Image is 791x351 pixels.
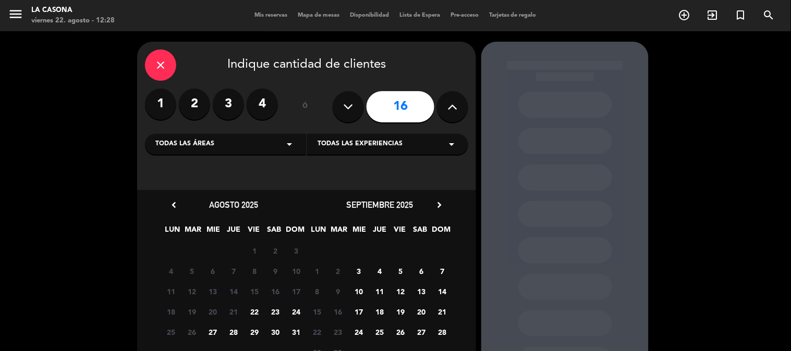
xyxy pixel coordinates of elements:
span: 18 [371,303,388,320]
span: 17 [350,303,368,320]
span: 23 [330,323,347,341]
span: 7 [225,262,242,280]
span: 16 [267,283,284,300]
span: VIE [246,223,263,241]
label: 3 [213,89,244,120]
span: 2 [267,242,284,259]
i: search [763,9,775,21]
div: La Casona [31,5,115,16]
span: MAR [331,223,348,241]
span: 14 [434,283,451,300]
span: Disponibilidad [345,12,394,18]
i: turned_in_not [735,9,747,21]
span: 12 [184,283,201,300]
span: 3 [350,262,368,280]
span: 4 [163,262,180,280]
label: 1 [145,89,176,120]
div: viernes 22. agosto - 12:28 [31,16,115,26]
span: 24 [350,323,368,341]
span: 24 [288,303,305,320]
span: VIE [392,223,409,241]
span: 11 [163,283,180,300]
span: 31 [288,323,305,341]
i: chevron_right [434,199,445,210]
span: 28 [225,323,242,341]
span: 7 [434,262,451,280]
span: 26 [392,323,409,341]
label: 2 [179,89,210,120]
span: 30 [267,323,284,341]
span: 10 [288,262,305,280]
span: MIE [351,223,368,241]
i: chevron_left [168,199,179,210]
span: DOM [432,223,449,241]
i: arrow_drop_down [283,138,296,151]
span: 9 [330,283,347,300]
span: 15 [309,303,326,320]
span: 18 [163,303,180,320]
i: add_circle_outline [678,9,691,21]
span: MIE [205,223,222,241]
span: 28 [434,323,451,341]
span: 4 [371,262,388,280]
span: 22 [309,323,326,341]
span: 19 [184,303,201,320]
span: 5 [184,262,201,280]
span: 25 [163,323,180,341]
span: LUN [164,223,181,241]
span: 21 [225,303,242,320]
span: 10 [350,283,368,300]
span: 20 [204,303,222,320]
span: 16 [330,303,347,320]
span: 1 [309,262,326,280]
span: 21 [434,303,451,320]
span: SAB [266,223,283,241]
span: 14 [225,283,242,300]
span: 19 [392,303,409,320]
span: Mis reservas [249,12,293,18]
span: 1 [246,242,263,259]
span: septiembre 2025 [346,199,413,210]
span: 11 [371,283,388,300]
span: 26 [184,323,201,341]
span: 5 [392,262,409,280]
span: 2 [330,262,347,280]
span: 13 [204,283,222,300]
i: arrow_drop_down [445,138,458,151]
button: menu [8,6,23,26]
span: 13 [413,283,430,300]
label: 4 [247,89,278,120]
i: close [154,59,167,71]
span: 15 [246,283,263,300]
span: 23 [267,303,284,320]
span: JUE [225,223,242,241]
span: MAR [185,223,202,241]
div: ó [288,89,322,125]
span: Todas las áreas [155,139,214,149]
span: JUE [371,223,388,241]
span: Todas las experiencias [318,139,403,149]
span: DOM [286,223,303,241]
span: 17 [288,283,305,300]
span: 22 [246,303,263,320]
span: 27 [413,323,430,341]
span: Pre-acceso [445,12,484,18]
span: 20 [413,303,430,320]
i: exit_to_app [707,9,719,21]
span: 12 [392,283,409,300]
span: 6 [204,262,222,280]
div: Indique cantidad de clientes [145,49,468,81]
i: menu [8,6,23,22]
span: SAB [412,223,429,241]
span: 27 [204,323,222,341]
span: Tarjetas de regalo [484,12,542,18]
span: Mapa de mesas [293,12,345,18]
span: Lista de Espera [394,12,445,18]
span: 9 [267,262,284,280]
span: 29 [246,323,263,341]
span: 3 [288,242,305,259]
span: 8 [309,283,326,300]
span: 6 [413,262,430,280]
span: 8 [246,262,263,280]
span: LUN [310,223,327,241]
